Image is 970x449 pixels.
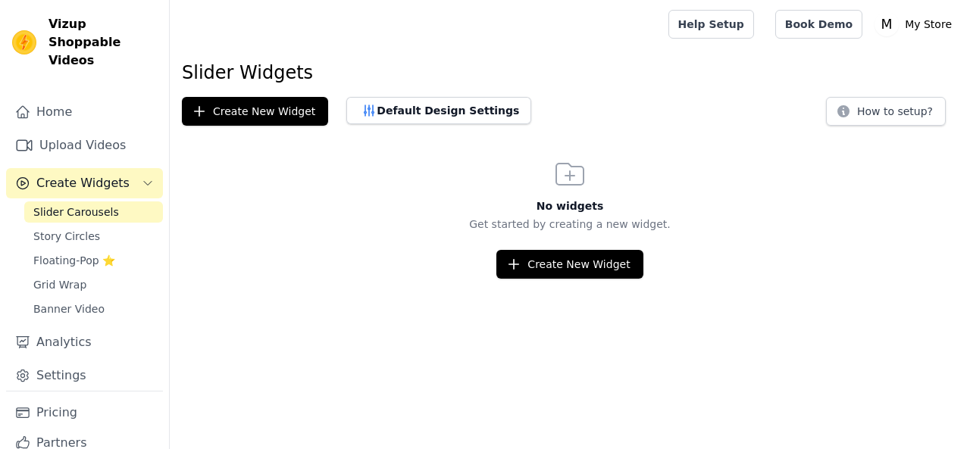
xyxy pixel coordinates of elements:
a: Analytics [6,327,163,357]
span: Story Circles [33,229,100,244]
a: Help Setup [668,10,754,39]
a: Upload Videos [6,130,163,161]
a: Story Circles [24,226,163,247]
span: Banner Video [33,301,105,316]
button: Default Design Settings [346,97,531,124]
h3: No widgets [170,198,970,214]
span: Floating-Pop ⭐ [33,253,115,268]
span: Vizup Shoppable Videos [48,15,157,70]
button: M My Store [875,11,958,38]
p: Get started by creating a new widget. [170,217,970,232]
img: Vizup [12,30,36,55]
span: Create Widgets [36,174,130,192]
a: Floating-Pop ⭐ [24,250,163,271]
h1: Slider Widgets [182,61,958,85]
button: How to setup? [826,97,946,126]
a: Settings [6,360,163,391]
p: My Store [899,11,958,38]
a: Grid Wrap [24,274,163,295]
button: Create Widgets [6,168,163,198]
span: Grid Wrap [33,277,86,292]
text: M [881,17,893,32]
a: Slider Carousels [24,201,163,223]
a: Pricing [6,398,163,428]
span: Slider Carousels [33,204,119,220]
button: Create New Widget [182,97,328,126]
a: Banner Video [24,298,163,320]
a: Home [6,97,163,127]
button: Create New Widget [496,250,643,279]
a: How to setup? [826,108,946,122]
a: Book Demo [775,10,862,39]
